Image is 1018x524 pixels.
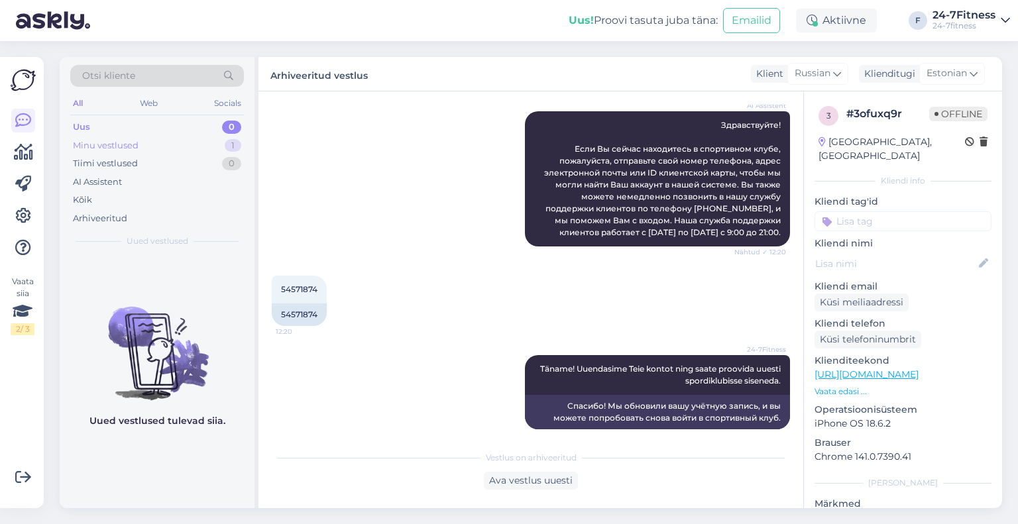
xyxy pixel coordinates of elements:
[815,368,919,380] a: [URL][DOMAIN_NAME]
[281,284,317,294] span: 54571874
[11,276,34,335] div: Vaata siia
[222,157,241,170] div: 0
[815,293,909,311] div: Küsi meiliaadressi
[927,66,967,81] span: Estonian
[815,317,991,331] p: Kliendi telefon
[815,477,991,489] div: [PERSON_NAME]
[815,331,921,348] div: Küsi telefoninumbrit
[70,95,85,112] div: All
[796,9,877,32] div: Aktiivne
[815,417,991,431] p: iPhone OS 18.6.2
[11,323,34,335] div: 2 / 3
[859,67,915,81] div: Klienditugi
[815,195,991,209] p: Kliendi tag'id
[846,106,929,122] div: # 3ofuxq9r
[815,403,991,417] p: Operatsioonisüsteem
[815,175,991,187] div: Kliendi info
[73,121,90,134] div: Uus
[82,69,135,83] span: Otsi kliente
[815,211,991,231] input: Lisa tag
[826,111,831,121] span: 3
[270,65,368,83] label: Arhiveeritud vestlus
[933,10,995,21] div: 24-7Fitness
[751,67,783,81] div: Klient
[569,14,594,26] b: Uus!
[736,430,786,440] span: 12:24
[815,497,991,511] p: Märkmed
[486,452,577,464] span: Vestlus on arhiveeritud
[815,354,991,368] p: Klienditeekond
[815,236,991,250] p: Kliendi nimi
[73,212,127,225] div: Arhiveeritud
[815,256,976,271] input: Lisa nimi
[272,303,327,326] div: 54571874
[73,157,138,170] div: Tiimi vestlused
[929,107,988,121] span: Offline
[73,193,92,207] div: Kõik
[569,13,718,28] div: Proovi tasuta juba täna:
[540,364,783,386] span: Täname! Uuendasime Teie kontot ning saate proovida uuesti spordiklubisse siseneda.
[815,280,991,293] p: Kliendi email
[60,283,254,402] img: No chats
[933,10,1010,31] a: 24-7Fitness24-7fitness
[734,247,786,257] span: Nähtud ✓ 12:20
[73,139,139,152] div: Minu vestlused
[211,95,244,112] div: Socials
[909,11,927,30] div: F
[815,436,991,450] p: Brauser
[815,386,991,397] p: Vaata edasi ...
[819,135,965,163] div: [GEOGRAPHIC_DATA], [GEOGRAPHIC_DATA]
[137,95,160,112] div: Web
[815,450,991,464] p: Chrome 141.0.7390.41
[484,472,578,490] div: Ava vestlus uuesti
[736,101,786,111] span: AI Assistent
[736,344,786,354] span: 24-7Fitness
[127,235,188,247] span: Uued vestlused
[723,8,780,33] button: Emailid
[525,395,790,429] div: Спасибо! Мы обновили вашу учётную запись, и вы можете попробовать снова войти в спортивный клуб.
[11,68,36,93] img: Askly Logo
[89,414,225,428] p: Uued vestlused tulevad siia.
[795,66,830,81] span: Russian
[225,139,241,152] div: 1
[222,121,241,134] div: 0
[933,21,995,31] div: 24-7fitness
[73,176,122,189] div: AI Assistent
[276,327,325,337] span: 12:20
